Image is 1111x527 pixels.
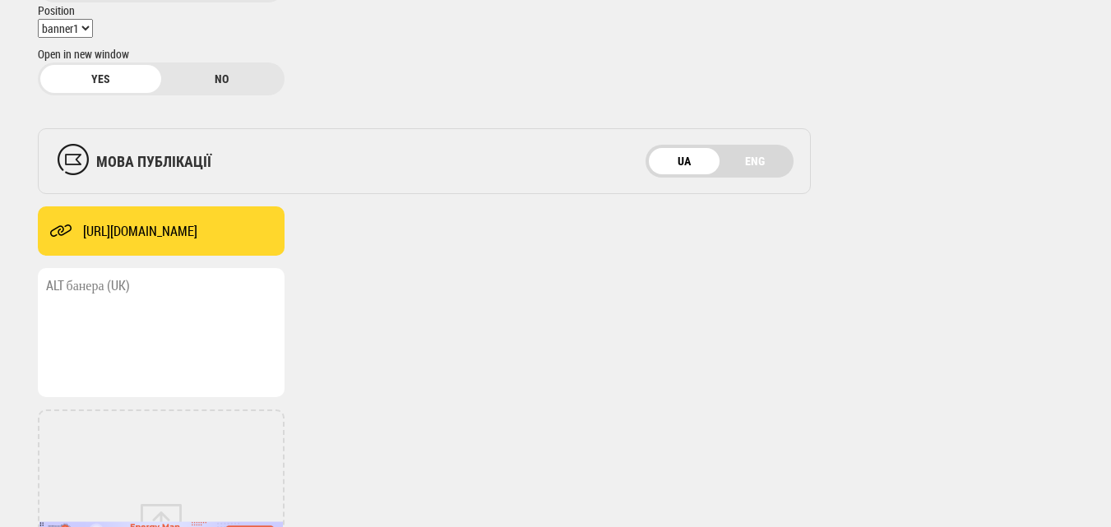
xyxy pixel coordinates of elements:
span: Open in new window [38,46,129,62]
a: UA [649,148,720,174]
label: no [161,65,282,93]
a: ENG [720,148,790,174]
div: мова публікації [96,129,211,195]
label: yes [40,65,161,93]
span: Position [38,2,75,18]
input: Посилання банера (UK) [38,206,285,256]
